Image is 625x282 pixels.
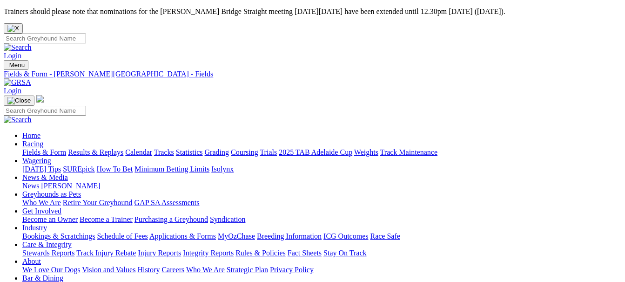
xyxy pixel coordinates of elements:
[210,215,245,223] a: Syndication
[354,148,378,156] a: Weights
[22,148,66,156] a: Fields & Form
[22,140,43,148] a: Racing
[22,207,61,215] a: Get Involved
[231,148,258,156] a: Coursing
[323,249,366,257] a: Stay On Track
[22,257,41,265] a: About
[323,232,368,240] a: ICG Outcomes
[4,87,21,95] a: Login
[4,106,86,116] input: Search
[9,62,25,69] span: Menu
[161,266,184,274] a: Careers
[22,199,621,207] div: Greyhounds as Pets
[235,249,286,257] a: Rules & Policies
[68,148,123,156] a: Results & Replays
[138,249,181,257] a: Injury Reports
[97,232,148,240] a: Schedule of Fees
[22,148,621,157] div: Racing
[80,215,133,223] a: Become a Trainer
[154,148,174,156] a: Tracks
[288,249,322,257] a: Fact Sheets
[41,182,100,190] a: [PERSON_NAME]
[22,190,81,198] a: Greyhounds as Pets
[22,165,61,173] a: [DATE] Tips
[134,199,200,206] a: GAP SA Assessments
[380,148,437,156] a: Track Maintenance
[22,165,621,173] div: Wagering
[211,165,234,173] a: Isolynx
[22,232,95,240] a: Bookings & Scratchings
[22,232,621,241] div: Industry
[4,60,28,70] button: Toggle navigation
[4,23,23,34] button: Close
[137,266,160,274] a: History
[149,232,216,240] a: Applications & Forms
[183,249,234,257] a: Integrity Reports
[4,43,32,52] img: Search
[279,148,352,156] a: 2025 TAB Adelaide Cup
[4,116,32,124] img: Search
[4,70,621,78] a: Fields & Form - [PERSON_NAME][GEOGRAPHIC_DATA] - Fields
[97,165,133,173] a: How To Bet
[22,173,68,181] a: News & Media
[22,274,63,282] a: Bar & Dining
[22,224,47,232] a: Industry
[218,232,255,240] a: MyOzChase
[22,157,51,165] a: Wagering
[22,241,72,248] a: Care & Integrity
[7,97,31,104] img: Close
[134,215,208,223] a: Purchasing a Greyhound
[270,266,314,274] a: Privacy Policy
[4,52,21,60] a: Login
[76,249,136,257] a: Track Injury Rebate
[134,165,209,173] a: Minimum Betting Limits
[63,199,133,206] a: Retire Your Greyhound
[4,78,31,87] img: GRSA
[370,232,400,240] a: Race Safe
[22,249,621,257] div: Care & Integrity
[36,95,44,103] img: logo-grsa-white.png
[4,7,621,16] p: Trainers should please note that nominations for the [PERSON_NAME] Bridge Straight meeting [DATE]...
[22,182,621,190] div: News & Media
[257,232,322,240] a: Breeding Information
[4,34,86,43] input: Search
[22,266,621,274] div: About
[22,249,74,257] a: Stewards Reports
[82,266,135,274] a: Vision and Values
[7,25,19,32] img: X
[260,148,277,156] a: Trials
[125,148,152,156] a: Calendar
[22,215,78,223] a: Become an Owner
[22,215,621,224] div: Get Involved
[22,199,61,206] a: Who We Are
[22,131,40,139] a: Home
[22,182,39,190] a: News
[22,266,80,274] a: We Love Our Dogs
[186,266,225,274] a: Who We Are
[205,148,229,156] a: Grading
[63,165,94,173] a: SUREpick
[4,96,34,106] button: Toggle navigation
[227,266,268,274] a: Strategic Plan
[176,148,203,156] a: Statistics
